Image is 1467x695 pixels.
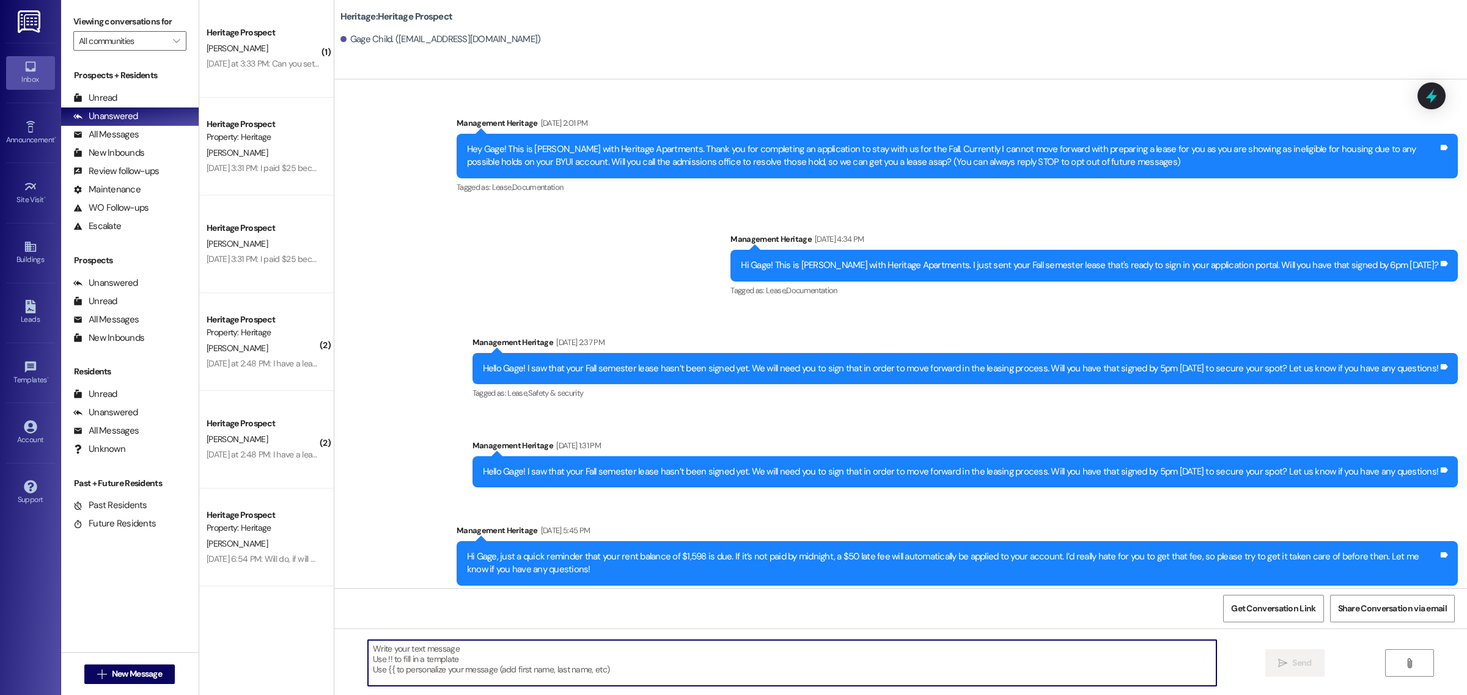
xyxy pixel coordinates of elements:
[6,236,55,269] a: Buildings
[18,10,43,33] img: ResiDesk Logo
[553,336,605,349] div: [DATE] 2:37 PM
[207,522,320,534] div: Property: Heritage
[79,31,167,51] input: All communities
[61,365,199,378] div: Residents
[483,362,1439,375] div: Hello Gage! I saw that your Fall semester lease hasn’t been signed yet. We will need you to sign ...
[207,417,320,430] div: Heritage Prospect
[207,434,268,445] span: [PERSON_NAME]
[73,499,147,512] div: Past Residents
[207,131,320,144] div: Property: Heritage
[73,388,117,401] div: Unread
[84,664,175,684] button: New Message
[73,406,138,419] div: Unanswered
[340,33,541,46] div: Gage Child. ([EMAIL_ADDRESS][DOMAIN_NAME])
[207,358,707,369] div: [DATE] at 2:48 PM: I have a lease agreement for winter as well. Can you send me the paperwork for...
[6,417,55,449] a: Account
[472,439,1458,456] div: Management Heritage
[61,254,199,267] div: Prospects
[207,553,504,564] div: [DATE] 6:54 PM: Will do, if will be taken care of this evening. Thank you for the notice!
[457,524,1458,541] div: Management Heritage
[73,110,138,123] div: Unanswered
[207,118,320,131] div: Heritage Prospect
[467,550,1438,577] div: Hi Gage, just a quick reminder that your rent balance of $1,598 is due. If it’s not paid by midni...
[538,524,590,537] div: [DATE] 5:45 PM
[538,117,588,129] div: [DATE] 2:01 PM
[207,509,320,522] div: Heritage Prospect
[1278,658,1287,668] i: 
[472,384,1458,402] div: Tagged as:
[207,313,320,326] div: Heritage Prospect
[207,343,268,354] span: [PERSON_NAME]
[97,669,106,679] i: 
[61,69,199,82] div: Prospects + Residents
[173,36,180,46] i: 
[73,443,125,456] div: Unknown
[73,128,139,141] div: All Messages
[207,449,707,460] div: [DATE] at 2:48 PM: I have a lease agreement for winter as well. Can you send me the paperwork for...
[54,134,56,142] span: •
[44,194,46,202] span: •
[73,92,117,104] div: Unread
[512,182,564,192] span: Documentation
[73,313,139,326] div: All Messages
[73,517,156,530] div: Future Residents
[730,233,1458,250] div: Management Heritage
[1292,657,1311,669] span: Send
[6,296,55,329] a: Leads
[6,357,55,390] a: Templates •
[1223,595,1323,622] button: Get Conversation Link
[73,165,159,178] div: Review follow-ups
[457,178,1458,196] div: Tagged as:
[207,147,268,158] span: [PERSON_NAME]
[457,117,1458,134] div: Management Heritage
[741,259,1438,272] div: Hi Gage! This is [PERSON_NAME] with Heritage Apartments. I just sent your Fall semester lease tha...
[492,182,512,192] span: Lease ,
[1330,595,1455,622] button: Share Conversation via email
[112,668,162,680] span: New Message
[483,465,1439,478] div: Hello Gage! I saw that your Fall semester lease hasn’t been signed yet. We will need you to sign ...
[73,424,139,437] div: All Messages
[1265,649,1325,677] button: Send
[47,374,49,382] span: •
[1338,602,1447,615] span: Share Conversation via email
[340,10,453,23] b: Heritage: Heritage Prospect
[207,326,320,339] div: Property: Heritage
[6,56,55,89] a: Inbox
[207,238,268,249] span: [PERSON_NAME]
[207,43,268,54] span: [PERSON_NAME]
[457,586,1458,603] div: Tagged as:
[61,477,199,490] div: Past + Future Residents
[6,176,55,209] a: Site Visit •
[528,388,584,398] span: Safety & security
[73,12,186,31] label: Viewing conversations for
[812,233,864,246] div: [DATE] 4:34 PM
[207,222,320,235] div: Heritage Prospect
[73,277,138,289] div: Unanswered
[73,295,117,308] div: Unread
[553,439,601,452] div: [DATE] 1:31 PM
[73,202,149,214] div: WO Follow-ups
[507,388,528,398] span: Lease ,
[207,538,268,549] span: [PERSON_NAME]
[1405,658,1414,668] i: 
[207,26,320,39] div: Heritage Prospect
[786,285,837,296] span: Documentation
[766,285,786,296] span: Lease ,
[1231,602,1315,615] span: Get Conversation Link
[730,282,1458,299] div: Tagged as:
[73,183,141,196] div: Maintenance
[472,336,1458,353] div: Management Heritage
[6,476,55,509] a: Support
[207,58,414,69] div: [DATE] at 3:33 PM: Can you set up payment automatically?
[467,143,1438,169] div: Hey Gage! This is [PERSON_NAME] with Heritage Apartments. Thank you for completing an application...
[73,147,144,159] div: New Inbounds
[73,332,144,344] div: New Inbounds
[73,220,121,233] div: Escalate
